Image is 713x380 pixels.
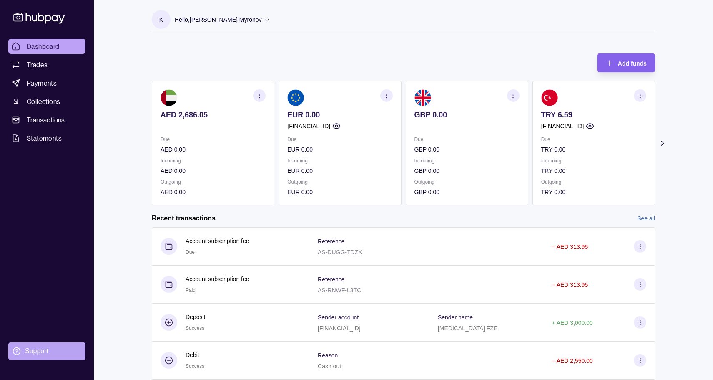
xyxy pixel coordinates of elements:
p: TRY 0.00 [541,166,646,175]
p: AS-RNWF-L3TC [318,287,361,294]
p: [MEDICAL_DATA] FZE [438,325,497,332]
h2: Recent transactions [152,214,216,223]
p: Hello, [PERSON_NAME] Myronov [175,15,262,24]
p: Incoming [161,156,266,165]
p: Sender name [438,314,473,321]
span: Transactions [27,115,65,125]
p: Deposit [186,312,205,322]
p: Cash out [318,363,341,370]
p: K [159,15,163,24]
p: − AED 313.95 [552,243,588,250]
p: AED 0.00 [161,145,266,154]
p: Debit [186,350,204,360]
p: [FINANCIAL_ID] [318,325,361,332]
p: Due [541,135,646,144]
a: Support [8,342,85,360]
p: GBP 0.00 [414,187,520,197]
p: EUR 0.00 [287,110,392,119]
span: Trades [27,60,48,70]
a: Trades [8,57,85,72]
a: Statements [8,131,85,146]
p: Account subscription fee [186,236,249,246]
p: TRY 0.00 [541,145,646,154]
p: Outgoing [414,177,520,187]
p: + AED 3,000.00 [552,319,592,326]
p: [FINANCIAL_ID] [541,122,584,131]
p: AS-DUGG-TDZX [318,249,362,256]
p: EUR 0.00 [287,166,392,175]
img: ae [161,89,177,106]
span: Due [186,249,195,255]
p: Due [414,135,520,144]
p: Incoming [541,156,646,165]
img: tr [541,89,558,106]
div: Support [25,347,48,356]
a: Collections [8,94,85,109]
p: Incoming [414,156,520,165]
span: Dashboard [27,41,60,51]
span: Payments [27,78,57,88]
a: Payments [8,76,85,91]
p: [FINANCIAL_ID] [287,122,330,131]
p: AED 2,686.05 [161,110,266,119]
p: Outgoing [287,177,392,187]
p: AED 0.00 [161,166,266,175]
p: Due [161,135,266,144]
p: EUR 0.00 [287,187,392,197]
p: Reference [318,276,345,283]
p: AED 0.00 [161,187,266,197]
a: See all [637,214,655,223]
p: Outgoing [161,177,266,187]
span: Add funds [618,60,647,67]
p: Reference [318,238,345,245]
p: TRY 6.59 [541,110,646,119]
p: GBP 0.00 [414,110,520,119]
span: Paid [186,287,196,293]
p: TRY 0.00 [541,187,646,197]
p: − AED 313.95 [552,281,588,288]
p: EUR 0.00 [287,145,392,154]
img: gb [414,89,431,106]
span: Collections [27,96,60,106]
p: Sender account [318,314,359,321]
button: Add funds [597,53,655,72]
a: Transactions [8,112,85,127]
span: Success [186,363,204,369]
span: Statements [27,133,62,143]
a: Dashboard [8,39,85,54]
p: Incoming [287,156,392,165]
span: Success [186,325,204,331]
p: Outgoing [541,177,646,187]
p: GBP 0.00 [414,166,520,175]
p: Due [287,135,392,144]
img: eu [287,89,304,106]
p: GBP 0.00 [414,145,520,154]
p: Reason [318,352,338,359]
p: Account subscription fee [186,274,249,284]
p: − AED 2,550.00 [552,357,592,364]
